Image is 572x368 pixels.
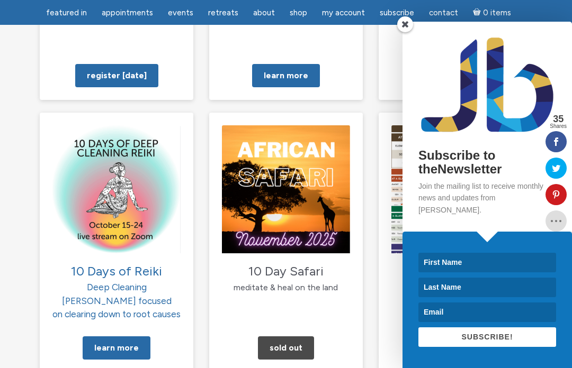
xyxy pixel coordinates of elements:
a: Cart0 items [467,2,517,23]
input: Last Name [418,278,556,297]
span: 10 Day Safari [248,263,324,279]
p: Join the mailing list to receive monthly news and updates from [PERSON_NAME]. [418,180,556,216]
input: First Name [418,253,556,272]
a: Learn more [252,64,320,87]
a: Register [DATE] [75,64,158,87]
span: Events [168,8,193,17]
span: on clearing down to root causes [52,309,181,319]
span: Subscribe [380,8,414,17]
a: Retreats [202,3,245,23]
h2: Subscribe to theNewsletter [418,149,556,177]
a: Events [162,3,200,23]
span: Shares [550,124,567,129]
a: Learn More [83,336,150,360]
span: My Account [322,8,365,17]
a: Appointments [95,3,159,23]
span: Retreats [208,8,238,17]
a: Contact [423,3,464,23]
span: Deep Cleaning [PERSON_NAME] focused [62,267,172,306]
span: Appointments [102,8,153,17]
a: featured in [40,3,93,23]
a: Shop [283,3,314,23]
a: Subscribe [373,3,421,23]
a: My Account [316,3,371,23]
span: Shop [290,8,307,17]
span: 35 [550,114,567,124]
span: Contact [429,8,458,17]
button: SUBSCRIBE! [418,327,556,347]
span: About [253,8,275,17]
span: featured in [46,8,87,17]
a: About [247,3,281,23]
span: 0 items [483,9,511,17]
i: Cart [473,8,483,17]
a: Sold Out [258,336,314,360]
span: SUBSCRIBE! [461,333,513,341]
span: meditate & heal on the land [234,282,338,292]
input: Email [418,302,556,322]
span: 10 Days of Reiki [71,263,162,279]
